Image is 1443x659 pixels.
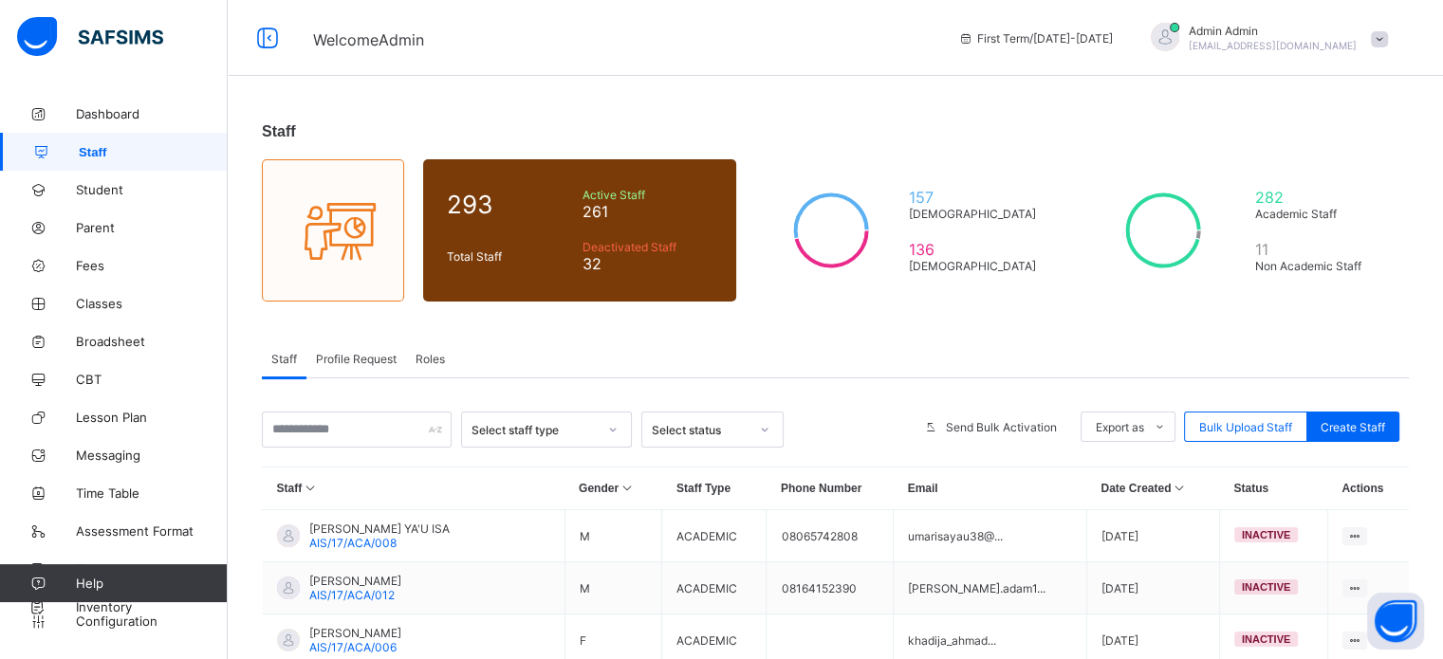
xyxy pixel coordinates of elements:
[76,296,228,311] span: Classes
[909,240,1045,259] span: 136
[442,245,578,268] div: Total Staff
[76,372,228,387] span: CBT
[1255,240,1377,259] span: 11
[1327,467,1409,510] th: Actions
[76,523,228,539] span: Assessment Format
[619,482,635,495] i: Sort in Ascending Order
[309,536,397,550] span: AIS/17/ACA/008
[76,613,227,629] span: Configuration
[583,254,712,273] span: 32
[472,423,597,437] div: Select staff type
[946,420,1057,434] span: Send Bulk Activation
[1242,633,1290,645] span: inactive
[1199,420,1292,434] span: Bulk Upload Staff
[909,259,1045,273] span: [DEMOGRAPHIC_DATA]
[416,352,445,366] span: Roles
[767,562,894,614] td: 08164152390
[309,574,401,588] span: [PERSON_NAME]
[76,561,228,577] span: Expenses
[76,410,228,425] span: Lesson Plan
[564,467,662,510] th: Gender
[1086,467,1219,510] th: Date Created
[76,576,227,591] span: Help
[309,588,395,602] span: AIS/17/ACA/012
[767,510,894,562] td: 08065742808
[309,626,401,640] span: [PERSON_NAME]
[76,182,228,197] span: Student
[263,467,565,510] th: Staff
[894,562,1087,614] td: [PERSON_NAME].adam1...
[1242,529,1290,540] span: inactive
[583,202,712,221] span: 261
[1096,420,1144,434] span: Export as
[76,485,228,501] span: Time Table
[909,188,1045,207] span: 157
[1242,581,1290,593] span: inactive
[1255,259,1377,273] span: Non Academic Staff
[1132,23,1397,54] div: AdminAdmin
[76,258,228,273] span: Fees
[76,334,228,349] span: Broadsheet
[271,352,297,366] span: Staff
[583,188,712,202] span: Active Staff
[1255,188,1377,207] span: 282
[302,482,318,495] i: Sort in Ascending Order
[309,640,397,654] span: AIS/17/ACA/006
[1189,40,1357,51] span: [EMAIL_ADDRESS][DOMAIN_NAME]
[309,522,450,536] span: [PERSON_NAME] YA'U ISA
[1086,510,1219,562] td: [DATE]
[447,190,573,219] span: 293
[17,17,163,57] img: safsims
[1171,482,1187,495] i: Sort in Ascending Order
[767,467,894,510] th: Phone Number
[316,352,397,366] span: Profile Request
[1321,420,1385,434] span: Create Staff
[1367,593,1424,650] button: Open asap
[262,123,296,139] span: Staff
[564,562,662,614] td: M
[662,467,767,510] th: Staff Type
[79,145,228,159] span: Staff
[1189,24,1357,38] span: Admin Admin
[76,220,228,235] span: Parent
[583,240,712,254] span: Deactivated Staff
[564,510,662,562] td: M
[662,562,767,614] td: ACADEMIC
[1219,467,1327,510] th: Status
[662,510,767,562] td: ACADEMIC
[894,510,1087,562] td: umarisayau38@...
[958,31,1113,46] span: session/term information
[1255,207,1377,221] span: Academic Staff
[909,207,1045,221] span: [DEMOGRAPHIC_DATA]
[313,30,424,49] span: Welcome Admin
[1086,562,1219,614] td: [DATE]
[76,448,228,463] span: Messaging
[652,423,749,437] div: Select status
[894,467,1087,510] th: Email
[76,106,228,121] span: Dashboard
